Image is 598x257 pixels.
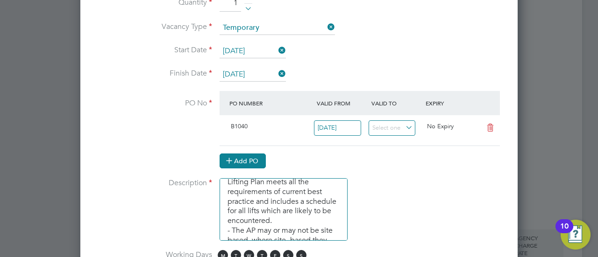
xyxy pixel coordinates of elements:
div: Valid To [369,95,424,111]
label: Vacancy Type [95,22,212,32]
input: Select one [314,120,361,136]
label: PO No [95,98,212,108]
button: Add PO [220,153,266,168]
div: Expiry [423,95,478,111]
button: Open Resource Center, 10 new notifications [561,220,591,250]
label: Finish Date [95,69,212,78]
input: Select one [220,21,335,35]
input: Select one [220,68,286,82]
div: 10 [560,226,569,238]
div: Valid From [314,95,369,111]
input: Select one [369,120,416,136]
input: Select one [220,44,286,58]
div: PO Number [227,95,314,111]
span: No Expiry [427,122,454,130]
span: B1040 [231,122,248,130]
label: Start Date [95,45,212,55]
label: Description [95,178,212,188]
